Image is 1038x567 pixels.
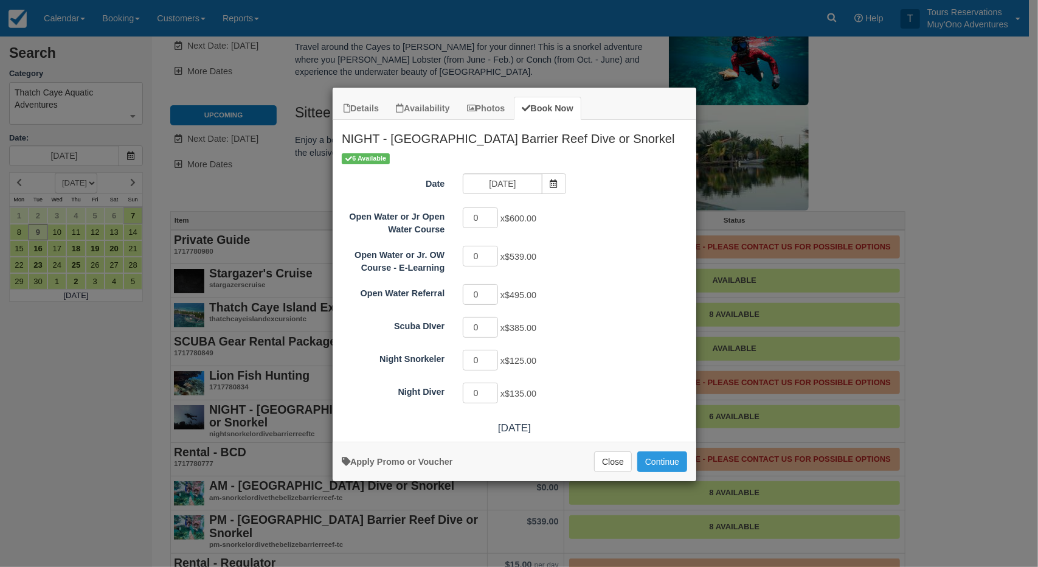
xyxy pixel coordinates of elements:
h2: NIGHT - [GEOGRAPHIC_DATA] Barrier Reef Dive or Snorkel [333,120,696,151]
input: Open Water Referral [463,284,498,305]
span: x [500,252,536,262]
label: Date [333,173,454,190]
div: Item Modal [333,120,696,436]
span: $495.00 [505,291,536,301]
a: Book Now [514,97,581,120]
span: $600.00 [505,214,536,223]
a: Photos [459,97,513,120]
label: Night Diver [333,381,454,398]
label: Night Snorkeler [333,349,454,366]
span: $385.00 [505,324,536,333]
a: Availability [388,97,457,120]
input: Night Diver [463,383,498,403]
label: Open Water Referral [333,283,454,300]
button: Close [594,451,632,472]
label: Open Water or Jr Open Water Course [333,206,454,235]
span: x [500,324,536,333]
a: Details [336,97,387,120]
button: Add to Booking [637,451,687,472]
input: Scuba DIver [463,317,498,338]
label: Open Water or Jr. OW Course - E-Learning [333,245,454,274]
span: $539.00 [505,252,536,262]
input: Night Snorkeler [463,350,498,370]
span: [DATE] [498,422,531,434]
span: x [500,389,536,399]
span: x [500,357,536,366]
a: Apply Voucher [342,457,452,467]
span: $135.00 [505,389,536,399]
span: $125.00 [505,357,536,366]
input: Open Water or Jr Open Water Course [463,207,498,228]
label: Scuba DIver [333,316,454,333]
span: 6 Available [342,153,390,164]
span: x [500,214,536,223]
span: x [500,291,536,301]
input: Open Water or Jr. OW Course - E-Learning [463,246,498,266]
